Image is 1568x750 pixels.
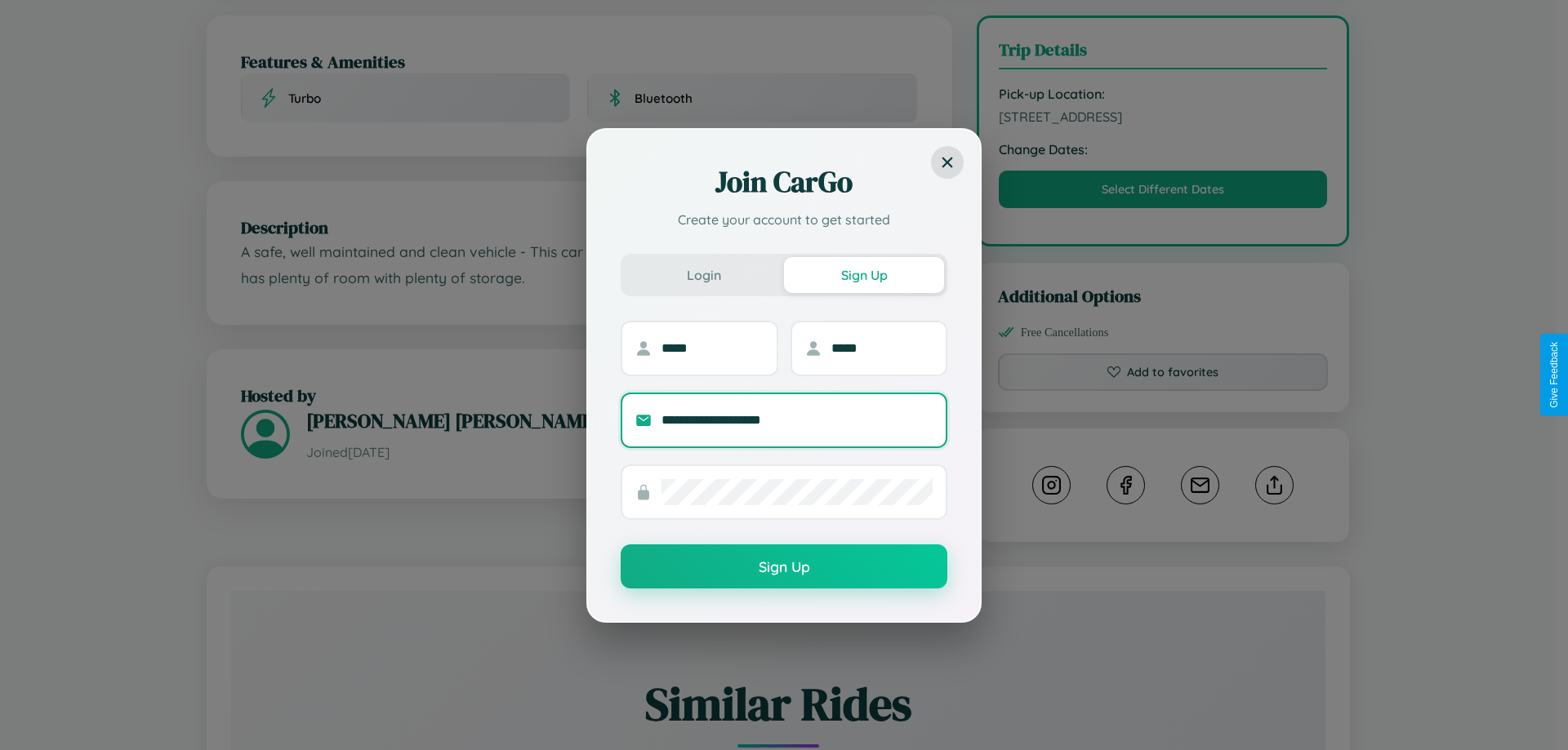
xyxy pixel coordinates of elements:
[624,257,784,293] button: Login
[621,162,947,202] h2: Join CarGo
[621,544,947,588] button: Sign Up
[621,210,947,229] p: Create your account to get started
[1548,342,1560,408] div: Give Feedback
[784,257,944,293] button: Sign Up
